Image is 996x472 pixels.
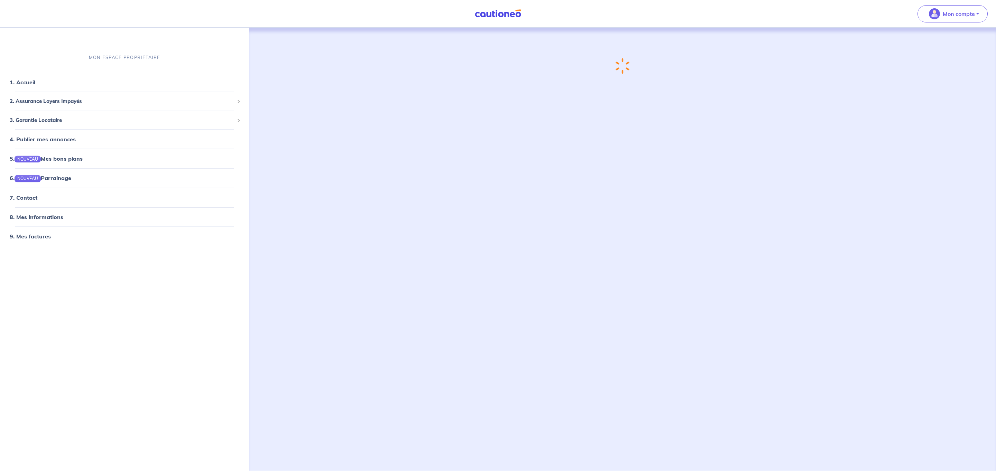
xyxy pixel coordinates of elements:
[3,152,246,166] div: 5.NOUVEAUMes bons plans
[10,174,71,181] a: 6.NOUVEAUParrainage
[943,10,975,18] p: Mon compte
[3,229,246,243] div: 9. Mes factures
[10,155,83,162] a: 5.NOUVEAUMes bons plans
[3,132,246,146] div: 4. Publier mes annonces
[10,194,37,201] a: 7. Contact
[89,54,160,61] p: MON ESPACE PROPRIÉTAIRE
[3,95,246,108] div: 2. Assurance Loyers Impayés
[10,79,35,86] a: 1. Accueil
[3,190,246,204] div: 7. Contact
[929,8,940,19] img: illu_account_valid_menu.svg
[10,116,234,124] span: 3. Garantie Locataire
[3,171,246,185] div: 6.NOUVEAUParrainage
[3,75,246,89] div: 1. Accueil
[10,233,51,239] a: 9. Mes factures
[10,213,63,220] a: 8. Mes informations
[3,210,246,224] div: 8. Mes informations
[472,9,524,18] img: Cautioneo
[917,5,988,22] button: illu_account_valid_menu.svgMon compte
[616,58,629,74] img: loading-spinner
[10,97,234,105] span: 2. Assurance Loyers Impayés
[3,113,246,127] div: 3. Garantie Locataire
[10,136,76,143] a: 4. Publier mes annonces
